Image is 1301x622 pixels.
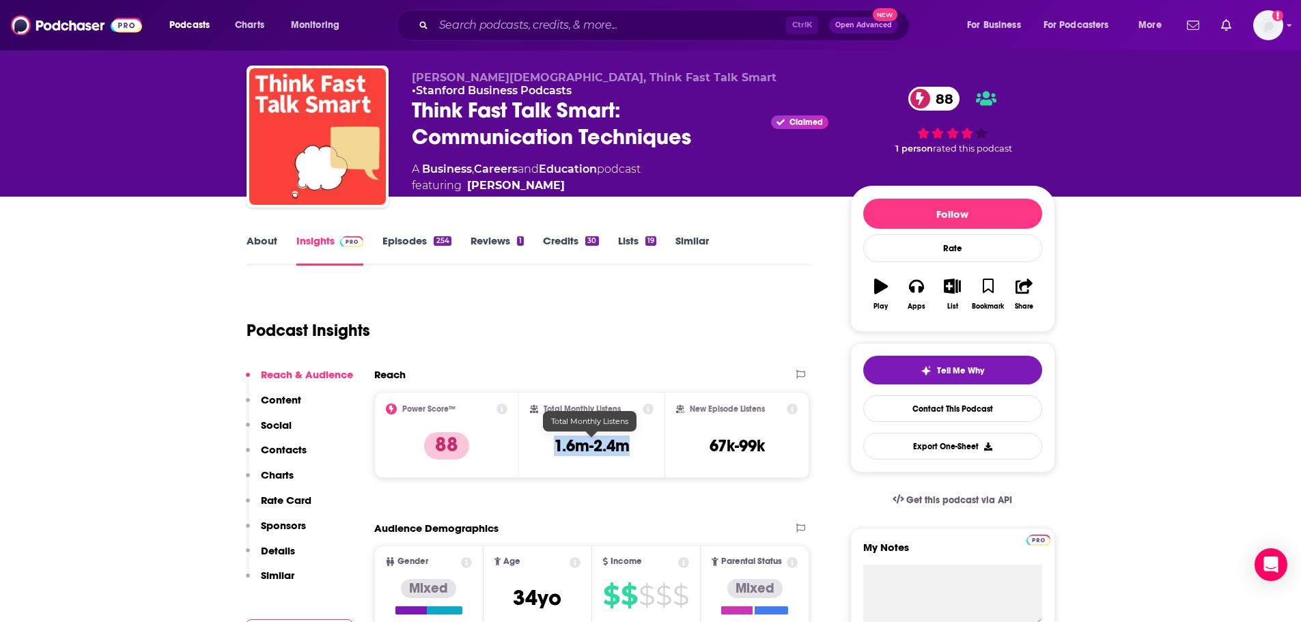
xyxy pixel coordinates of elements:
[424,432,469,460] p: 88
[621,584,637,606] span: $
[246,494,311,519] button: Rate Card
[1253,10,1283,40] button: Show profile menu
[972,302,1004,311] div: Bookmark
[11,12,142,38] img: Podchaser - Follow, Share and Rate Podcasts
[645,236,656,246] div: 19
[412,84,572,97] span: •
[850,71,1055,169] div: 88 1 personrated this podcast
[246,468,294,494] button: Charts
[675,234,709,266] a: Similar
[518,162,539,175] span: and
[611,557,642,566] span: Income
[434,236,451,246] div: 254
[873,8,897,21] span: New
[1181,14,1205,37] a: Show notifications dropdown
[1272,10,1283,21] svg: Add a profile image
[246,368,353,393] button: Reach & Audience
[397,557,428,566] span: Gender
[246,569,294,594] button: Similar
[899,270,934,319] button: Apps
[517,236,524,246] div: 1
[937,365,984,376] span: Tell Me Why
[906,494,1012,506] span: Get this podcast via API
[863,270,899,319] button: Play
[247,234,277,266] a: About
[967,16,1021,35] span: For Business
[1129,14,1179,36] button: open menu
[863,356,1042,384] button: tell me why sparkleTell Me Why
[863,541,1042,565] label: My Notes
[863,199,1042,229] button: Follow
[786,16,818,34] span: Ctrl K
[416,84,572,97] a: Stanford Business Podcasts
[922,87,960,111] span: 88
[863,395,1042,422] a: Contact This Podcast
[169,16,210,35] span: Podcasts
[863,234,1042,262] div: Rate
[261,368,353,381] p: Reach & Audience
[513,584,561,611] span: 34 yo
[434,14,786,36] input: Search podcasts, credits, & more...
[639,584,654,606] span: $
[1255,548,1287,581] div: Open Intercom Messenger
[710,436,765,456] h3: 67k-99k
[618,234,656,266] a: Lists19
[226,14,272,36] a: Charts
[412,178,641,194] span: featuring
[412,71,777,84] span: [PERSON_NAME][DEMOGRAPHIC_DATA], Think Fast Talk Smart
[543,234,598,266] a: Credits30
[947,302,958,311] div: List
[235,16,264,35] span: Charts
[422,162,472,175] a: Business
[908,302,925,311] div: Apps
[246,393,301,419] button: Content
[472,162,474,175] span: ,
[895,143,933,154] span: 1 person
[261,519,306,532] p: Sponsors
[934,270,970,319] button: List
[656,584,671,606] span: $
[261,544,295,557] p: Details
[585,236,598,246] div: 30
[503,557,520,566] span: Age
[340,236,364,247] img: Podchaser Pro
[261,468,294,481] p: Charts
[1026,533,1050,546] a: Pro website
[412,161,641,194] div: A podcast
[246,519,306,544] button: Sponsors
[247,320,370,341] h1: Podcast Insights
[921,365,932,376] img: tell me why sparkle
[1216,14,1237,37] a: Show notifications dropdown
[261,569,294,582] p: Similar
[721,557,782,566] span: Parental Status
[544,404,621,414] h2: Total Monthly Listens
[554,436,630,456] h3: 1.6m-2.4m
[296,234,364,266] a: InsightsPodchaser Pro
[789,119,823,126] span: Claimed
[690,404,765,414] h2: New Episode Listens
[1253,10,1283,40] span: Logged in as SimonElement
[401,579,456,598] div: Mixed
[863,433,1042,460] button: Export One-Sheet
[471,234,524,266] a: Reviews1
[970,270,1006,319] button: Bookmark
[873,302,888,311] div: Play
[246,544,295,569] button: Details
[727,579,783,598] div: Mixed
[1044,16,1109,35] span: For Podcasters
[1026,535,1050,546] img: Podchaser Pro
[382,234,451,266] a: Episodes254
[261,393,301,406] p: Content
[1253,10,1283,40] img: User Profile
[908,87,960,111] a: 88
[261,443,307,456] p: Contacts
[374,522,499,535] h2: Audience Demographics
[551,416,628,426] span: Total Monthly Listens
[673,584,688,606] span: $
[246,443,307,468] button: Contacts
[249,68,386,205] a: Think Fast Talk Smart: Communication Techniques
[467,178,565,194] a: Matt Abrahams
[246,419,292,444] button: Social
[1015,302,1033,311] div: Share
